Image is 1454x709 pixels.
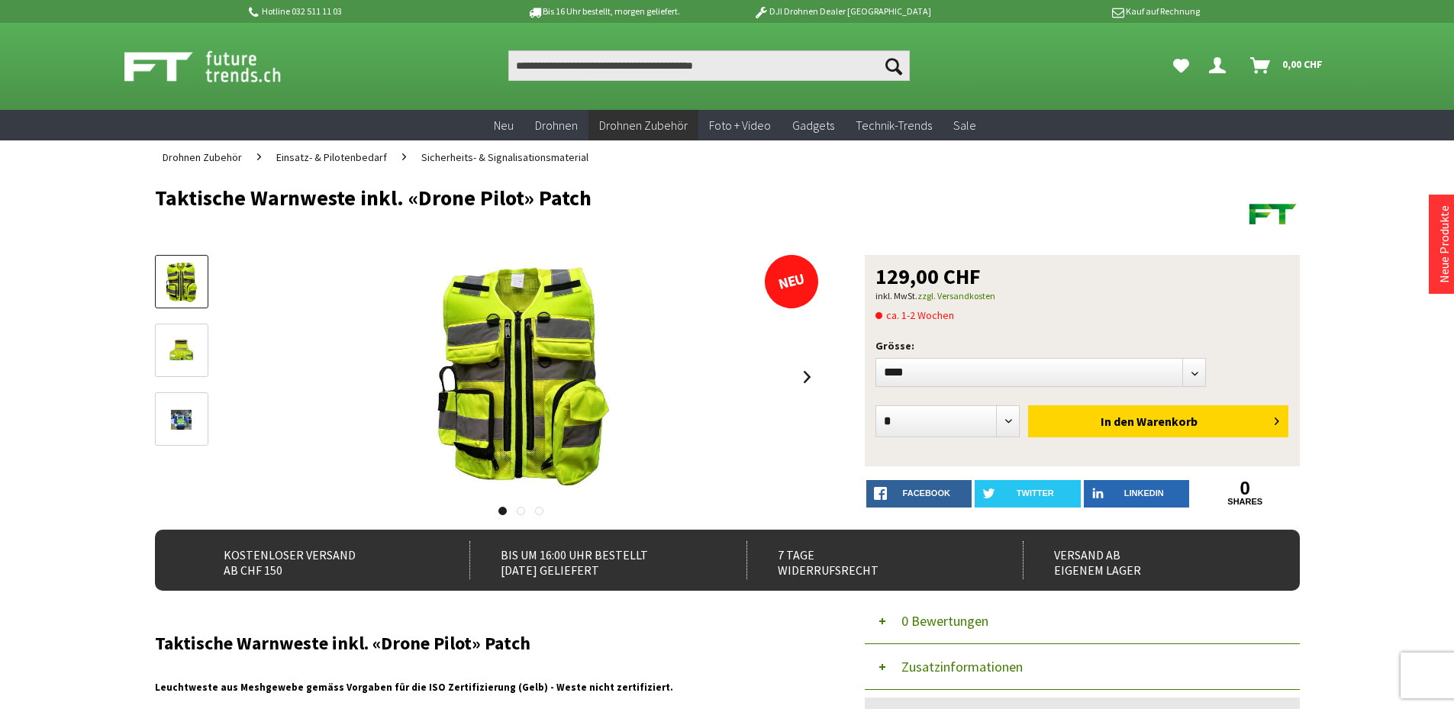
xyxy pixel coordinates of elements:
h1: Taktische Warnweste inkl. «Drone Pilot» Patch [155,186,1071,209]
span: twitter [1017,488,1054,498]
h2: Taktische Warnweste inkl. «Drone Pilot» Patch [155,633,819,653]
img: Taktische Warnweste inkl. «Drone Pilot» Patch [427,255,615,499]
button: 0 Bewertungen [865,598,1300,644]
span: In den [1101,414,1134,429]
span: Sale [953,118,976,133]
a: Dein Konto [1203,50,1238,81]
span: Sicherheits- & Signalisationsmaterial [421,150,588,164]
span: 0,00 CHF [1282,52,1323,76]
div: Versand ab eigenem Lager [1023,541,1266,579]
span: Einsatz- & Pilotenbedarf [276,150,387,164]
span: LinkedIn [1124,488,1164,498]
span: Drohnen [535,118,578,133]
a: 0 [1192,480,1298,497]
a: Meine Favoriten [1165,50,1197,81]
div: Kostenloser Versand ab CHF 150 [193,541,437,579]
span: Gadgets [792,118,834,133]
button: In den Warenkorb [1028,405,1288,437]
a: Technik-Trends [845,110,943,141]
div: Bis um 16:00 Uhr bestellt [DATE] geliefert [469,541,713,579]
a: Sale [943,110,987,141]
span: Technik-Trends [856,118,932,133]
a: twitter [975,480,1081,508]
a: facebook [866,480,972,508]
span: Warenkorb [1136,414,1198,429]
a: Gadgets [782,110,845,141]
a: Drohnen [524,110,588,141]
button: Suchen [878,50,910,81]
span: Drohnen Zubehör [599,118,688,133]
img: Futuretrends [1246,186,1300,240]
a: Neue Produkte [1436,205,1452,283]
a: LinkedIn [1084,480,1190,508]
a: shares [1192,497,1298,507]
p: DJI Drohnen Dealer [GEOGRAPHIC_DATA] [723,2,961,21]
a: Einsatz- & Pilotenbedarf [269,140,395,174]
a: Sicherheits- & Signalisationsmaterial [414,140,596,174]
a: zzgl. Versandkosten [917,290,995,301]
p: Kauf auf Rechnung [962,2,1200,21]
div: 7 Tage Widerrufsrecht [746,541,990,579]
span: Neu [494,118,514,133]
p: inkl. MwSt. [875,287,1289,305]
p: Grösse: [875,337,1289,355]
span: facebook [903,488,950,498]
span: ca. 1-2 Wochen [875,306,954,324]
a: Foto + Video [698,110,782,141]
span: 129,00 CHF [875,266,981,287]
span: Leuchtweste aus Meshgewebe gemäss Vorgaben für die ISO Zertifizierung (Gelb) - Weste nicht zertif... [155,681,673,694]
img: Shop Futuretrends - zur Startseite wechseln [124,47,314,85]
p: Hotline 032 511 11 03 [247,2,485,21]
p: Bis 16 Uhr bestellt, morgen geliefert. [485,2,723,21]
span: Foto + Video [709,118,771,133]
a: Drohnen Zubehör [155,140,250,174]
a: Drohnen Zubehör [588,110,698,141]
span: Drohnen Zubehör [163,150,242,164]
button: Zusatzinformationen [865,644,1300,690]
input: Produkt, Marke, Kategorie, EAN, Artikelnummer… [508,50,910,81]
img: Vorschau: Taktische Warnweste inkl. «Drone Pilot» Patch [164,260,198,305]
a: Warenkorb [1244,50,1330,81]
a: Neu [483,110,524,141]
